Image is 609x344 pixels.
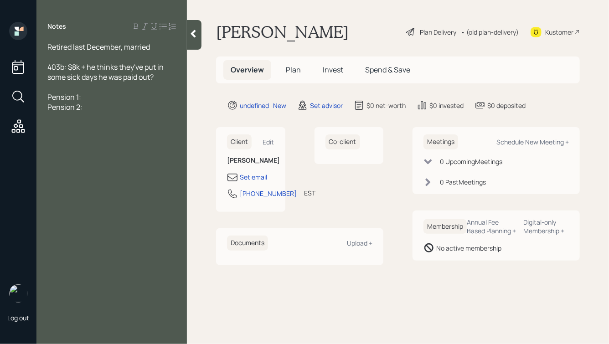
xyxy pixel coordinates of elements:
span: Retired last December, married [47,42,150,52]
h6: Meetings [423,134,458,149]
h1: [PERSON_NAME] [216,22,349,42]
div: EST [304,188,315,198]
div: undefined · New [240,101,286,110]
span: Pension 1: [47,92,81,102]
div: $0 deposited [487,101,526,110]
img: hunter_neumayer.jpg [9,284,27,303]
div: $0 invested [429,101,464,110]
div: Schedule New Meeting + [496,138,569,146]
span: 403b: $8k + he thinks they've put in some sick days he was paid out? [47,62,165,82]
div: Set email [240,172,267,182]
div: Log out [7,313,29,322]
div: Set advisor [310,101,343,110]
h6: Membership [423,219,467,234]
div: $0 net-worth [366,101,406,110]
div: Digital-only Membership + [524,218,569,235]
span: Plan [286,65,301,75]
span: Spend & Save [365,65,410,75]
div: 0 Upcoming Meeting s [440,157,502,166]
div: Kustomer [545,27,573,37]
h6: Documents [227,236,268,251]
h6: Co-client [325,134,360,149]
div: 0 Past Meeting s [440,177,486,187]
span: Overview [231,65,264,75]
h6: Client [227,134,252,149]
div: • (old plan-delivery) [461,27,519,37]
div: No active membership [436,243,501,253]
span: Invest [323,65,343,75]
div: Annual Fee Based Planning + [467,218,516,235]
div: [PHONE_NUMBER] [240,189,297,198]
label: Notes [47,22,66,31]
span: Pension 2: [47,102,83,112]
h6: [PERSON_NAME] [227,157,274,164]
div: Plan Delivery [420,27,456,37]
div: Edit [263,138,274,146]
div: Upload + [347,239,372,247]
